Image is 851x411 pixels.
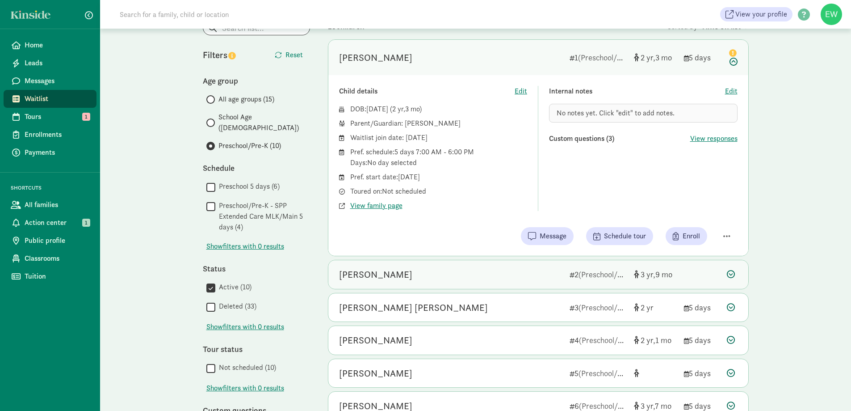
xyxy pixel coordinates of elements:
[579,302,639,313] span: (Preschool/Pre-K)
[215,181,280,192] label: Preschool 5 days (6)
[641,269,655,280] span: 3
[215,362,276,373] label: Not scheduled (10)
[4,250,96,267] a: Classrooms
[203,263,310,275] div: Status
[690,133,738,144] button: View responses
[655,401,671,411] span: 7
[655,269,672,280] span: 9
[570,301,627,314] div: 3
[25,217,89,228] span: Action center
[579,368,639,378] span: (Preschool/Pre-K)
[206,241,284,252] span: Show filters with 0 results
[579,401,640,411] span: (Preschool/Pre-K)
[4,232,96,250] a: Public profile
[203,162,310,174] div: Schedule
[521,227,574,245] button: Message
[634,301,677,314] div: [object Object]
[25,40,89,51] span: Home
[540,231,566,242] span: Message
[25,111,89,122] span: Tours
[339,301,488,315] div: Wilder Welch Carroll
[350,147,528,168] div: Pref. schedule: 5 days 7:00 AM - 6:00 PM Days: No day selected
[206,383,284,394] span: Show filters with 0 results
[25,271,89,282] span: Tuition
[655,52,672,63] span: 3
[641,52,655,63] span: 2
[655,335,671,345] span: 1
[25,147,89,158] span: Payments
[25,129,89,140] span: Enrollments
[218,140,281,151] span: Preschool/Pre-K (10)
[25,76,89,86] span: Messages
[4,90,96,108] a: Waitlist
[268,46,310,64] button: Reset
[203,75,310,87] div: Age group
[25,199,89,210] span: All families
[641,335,655,345] span: 2
[25,235,89,246] span: Public profile
[4,144,96,161] a: Payments
[218,94,274,105] span: All age groups (15)
[392,104,405,114] span: 2
[82,219,90,227] span: 1
[350,172,528,182] div: Pref. start date: [DATE]
[4,72,96,90] a: Messages
[4,214,96,232] a: Action center 1
[206,322,284,332] button: Showfilters with 0 results
[203,48,256,62] div: Filters
[579,269,639,280] span: (Preschool/Pre-K)
[4,108,96,126] a: Tours 1
[339,366,412,381] div: bruk girmai
[634,367,677,379] div: [object Object]
[350,186,528,197] div: Toured on: Not scheduled
[604,231,646,242] span: Schedule tour
[570,51,627,64] div: 1
[579,335,640,345] span: (Preschool/Pre-K)
[557,108,675,118] span: No notes yet. Click "edit" to add notes.
[578,52,639,63] span: (Preschool/Pre-K)
[549,133,690,144] div: Custom questions (3)
[25,253,89,264] span: Classrooms
[570,367,627,379] div: 5
[634,268,677,280] div: [object Object]
[218,112,310,133] span: School Age ([DEMOGRAPHIC_DATA])
[4,36,96,54] a: Home
[339,86,515,97] div: Child details
[735,9,787,20] span: View your profile
[25,93,89,104] span: Waitlist
[634,334,677,346] div: [object Object]
[4,196,96,214] a: All families
[570,268,627,280] div: 2
[206,241,284,252] button: Showfilters with 0 results
[366,104,388,114] span: [DATE]
[684,367,720,379] div: 5 days
[114,5,365,23] input: Search for a family, child or location
[641,302,654,313] span: 2
[4,54,96,72] a: Leads
[515,86,527,97] button: Edit
[806,368,851,411] div: Chat Widget
[339,51,412,65] div: Elena Lopez-Steiner
[339,333,412,347] div: Kaia Wuerffstrom
[82,113,90,121] span: 1
[215,200,310,233] label: Preschool/Pre-K - SPP Extended Care MLK/Main 5 days (4)
[215,301,256,312] label: Deleted (33)
[683,231,700,242] span: Enroll
[725,86,738,97] button: Edit
[684,51,720,64] div: 5 days
[203,343,310,355] div: Tour status
[684,334,720,346] div: 5 days
[25,58,89,68] span: Leads
[549,86,725,97] div: Internal notes
[285,50,303,60] span: Reset
[350,118,528,129] div: Parent/Guardian: [PERSON_NAME]
[586,227,653,245] button: Schedule tour
[634,51,677,64] div: [object Object]
[206,322,284,332] span: Show filters with 0 results
[206,383,284,394] button: Showfilters with 0 results
[350,200,402,211] button: View family page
